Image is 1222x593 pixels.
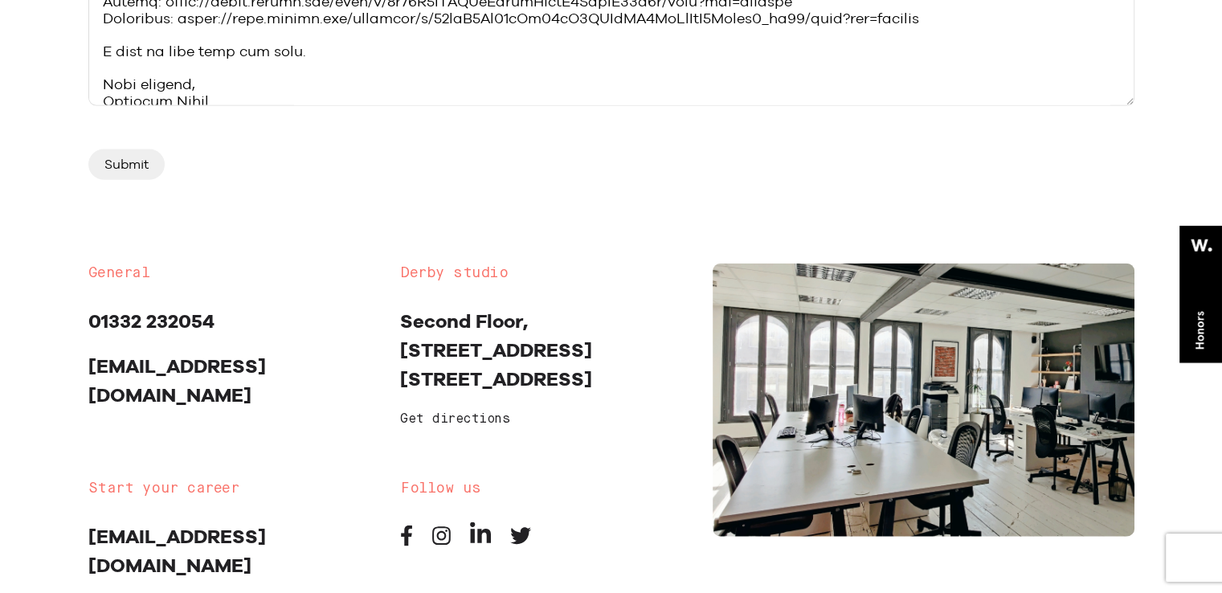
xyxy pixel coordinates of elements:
h2: General [88,264,377,283]
h2: Follow us [400,479,689,498]
a: Instagram [432,534,451,549]
a: Get directions [400,413,509,426]
a: [EMAIL_ADDRESS][DOMAIN_NAME] [88,354,266,407]
p: Second Floor, [STREET_ADDRESS] [STREET_ADDRESS] [400,307,689,394]
a: [EMAIL_ADDRESS][DOMAIN_NAME] [88,525,266,577]
a: 01332 232054 [88,309,215,333]
h2: Start your career [88,479,377,498]
a: Twitter [510,534,531,549]
a: Linkedin [470,534,491,549]
h2: Derby studio [400,264,689,283]
a: Facebook [400,534,413,549]
img: Our office [713,264,1134,537]
input: Submit [88,149,165,180]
